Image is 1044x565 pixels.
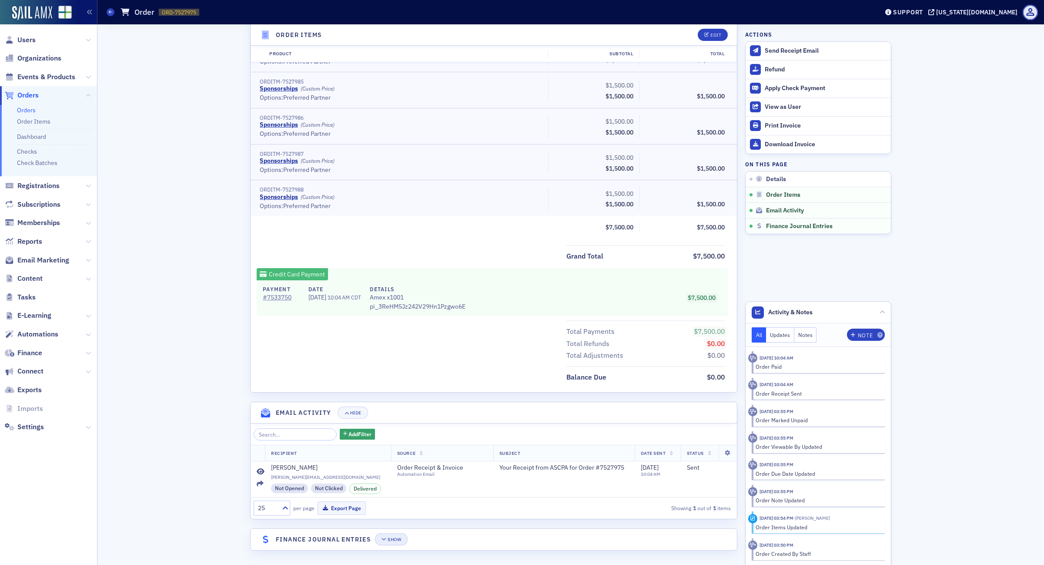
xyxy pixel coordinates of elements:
[5,237,42,246] a: Reports
[606,92,633,100] span: $1,500.00
[340,429,375,440] button: AddFilter
[748,434,757,443] div: Activity
[17,218,60,228] span: Memberships
[328,294,350,301] span: 10:04 AM
[260,202,542,210] div: Options: Preferred Partner
[263,285,299,293] h4: Payment
[765,84,887,92] div: Apply Check Payment
[318,501,366,515] button: Export Page
[17,35,36,45] span: Users
[350,294,361,301] span: CDT
[746,98,891,116] button: View as User
[370,285,465,311] div: pi_3ReHM5Jz242V29Hn1Pzgwo6E
[17,72,75,82] span: Events & Products
[260,151,542,157] div: ORDITM-7527987
[276,30,322,40] h4: Order Items
[499,450,521,456] span: Subject
[760,461,793,467] time: 6/23/2025 03:55 PM
[5,330,58,339] a: Automations
[17,422,44,432] span: Settings
[263,293,299,302] a: #7533750
[271,474,385,480] span: [PERSON_NAME][EMAIL_ADDRESS][DOMAIN_NAME]
[301,85,335,92] div: (Custom Price)
[293,504,315,512] label: per page
[301,121,335,128] div: (Custom Price)
[756,390,879,397] div: Order Receipt Sent
[260,186,542,193] div: ORDITM-7527988
[766,222,833,230] span: Finance Journal Entries
[697,165,725,172] span: $1,500.00
[928,9,1021,15] button: [US_STATE][DOMAIN_NAME]
[707,339,725,348] span: $0.00
[566,350,623,361] div: Total Adjustments
[641,471,660,477] time: 10:04 AM
[260,166,542,174] div: Options: Preferred Partner
[260,130,542,138] div: Options: Preferred Partner
[765,103,887,111] div: View as User
[748,380,757,390] div: Activity
[566,372,606,383] div: Balance Due
[375,533,408,545] button: Show
[756,416,879,424] div: Order Marked Unpaid
[338,407,368,419] button: Hide
[397,471,476,477] div: Automation Email
[350,410,361,415] div: Hide
[349,484,381,494] div: Delivered
[12,6,52,20] img: SailAMX
[499,464,624,472] span: Your Receipt from ASCPA for Order #7527975
[17,159,57,167] a: Check Batches
[548,50,639,57] div: Subtotal
[707,351,725,360] span: $0.00
[17,293,36,302] span: Tasks
[578,504,731,512] div: Showing out of items
[397,464,476,472] span: Order Receipt & Invoice
[260,78,542,85] div: ORDITM-7527985
[748,541,757,550] div: Activity
[748,407,757,416] div: Activity
[134,7,154,17] h1: Order
[697,223,725,231] span: $7,500.00
[766,327,794,343] button: Updates
[301,194,335,200] div: (Custom Price)
[17,54,61,63] span: Organizations
[746,60,891,79] button: Refund
[893,8,923,16] div: Support
[370,293,465,302] span: Amex x1001
[566,339,612,349] span: Total Refunds
[5,367,43,376] a: Connect
[566,350,626,361] span: Total Adjustments
[711,504,717,512] strong: 1
[765,66,887,74] div: Refund
[5,256,69,265] a: Email Marketing
[858,333,873,338] div: Note
[17,348,42,358] span: Finance
[17,200,60,209] span: Subscriptions
[641,450,666,456] span: Date Sent
[566,251,606,262] span: Grand Total
[639,50,730,57] div: Total
[17,106,36,114] a: Orders
[311,484,347,493] div: Not Clicked
[5,422,44,432] a: Settings
[606,81,633,89] span: $1,500.00
[698,29,728,41] button: Edit
[793,515,830,521] span: Megan Hughes
[17,311,51,320] span: E-Learning
[17,367,43,376] span: Connect
[748,461,757,470] div: Activity
[766,191,800,199] span: Order Items
[260,114,542,121] div: ORDITM-7527986
[697,200,725,208] span: $1,500.00
[760,355,793,361] time: 6/26/2025 10:04 AM
[691,504,697,512] strong: 1
[58,6,72,19] img: SailAMX
[748,487,757,496] div: Activity
[308,293,328,301] span: [DATE]
[760,381,793,387] time: 6/26/2025 10:04 AM
[397,450,416,456] span: Source
[687,464,731,472] div: Sent
[760,515,793,521] time: 6/23/2025 03:54 PM
[566,339,609,349] div: Total Refunds
[276,535,371,544] h4: Finance Journal Entries
[5,200,60,209] a: Subscriptions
